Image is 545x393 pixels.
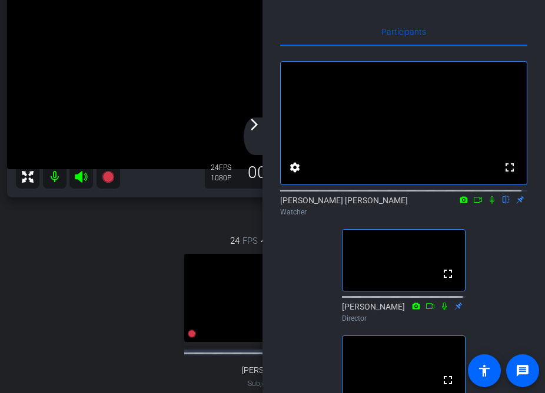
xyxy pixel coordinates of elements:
mat-icon: fullscreen [441,267,455,281]
span: [PERSON_NAME] [242,365,303,375]
mat-icon: message [516,364,530,378]
span: 24 [230,234,240,247]
div: [PERSON_NAME] [PERSON_NAME] [280,194,527,217]
span: FPS [242,234,258,247]
mat-icon: accessibility [477,364,491,378]
div: 00:00:00 [240,163,319,183]
mat-icon: fullscreen [503,160,517,174]
mat-icon: settings [288,160,302,174]
mat-icon: fullscreen [441,373,455,387]
mat-icon: flip [499,194,513,204]
span: FPS [219,163,231,172]
div: 24 [211,163,240,172]
mat-icon: arrow_forward_ios [247,117,261,132]
div: [PERSON_NAME] [342,301,466,324]
span: Subject [248,378,298,389]
span: 480P [261,234,280,247]
div: Watcher [280,207,527,217]
div: 1080P [211,173,240,183]
span: Participants [381,28,426,36]
div: Director [342,313,466,324]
